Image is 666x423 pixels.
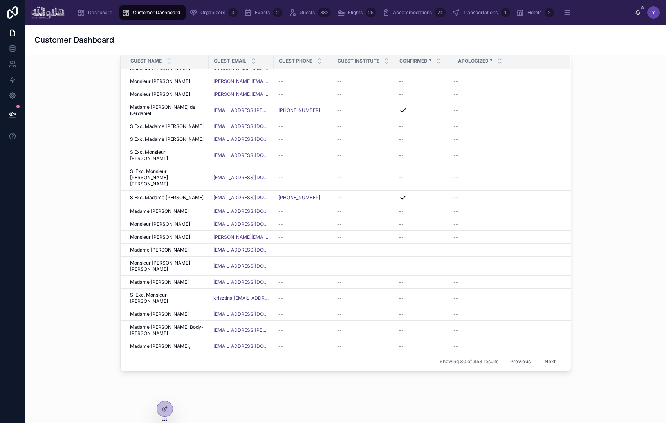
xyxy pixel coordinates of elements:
span: Transportations [463,9,498,16]
span: -- [337,194,342,201]
span: -- [278,152,283,158]
span: -- [337,91,342,97]
a: Transportations1 [449,5,513,20]
span: S.Exc. Madame [PERSON_NAME] [130,194,204,201]
a: [EMAIL_ADDRESS][DOMAIN_NAME] [213,263,269,269]
span: -- [278,234,283,240]
a: [EMAIL_ADDRESS][DOMAIN_NAME] [213,152,269,158]
a: [EMAIL_ADDRESS][DOMAIN_NAME] [213,311,269,317]
button: Previous [505,355,536,367]
span: -- [399,263,404,269]
div: 2 [545,8,554,17]
a: [PHONE_NUMBER] [278,107,320,113]
span: -- [453,136,458,142]
span: -- [399,279,404,285]
span: Madame [PERSON_NAME] [130,208,189,214]
a: Flights25 [335,5,378,20]
span: -- [453,247,458,253]
span: Accommodations [393,9,432,16]
span: -- [337,327,342,333]
a: [EMAIL_ADDRESS][DOMAIN_NAME] [213,194,269,201]
span: Madame [PERSON_NAME], [130,343,190,349]
a: krisztina [EMAIL_ADDRESS][DOMAIN_NAME] [213,295,269,301]
a: Dashboard [75,5,118,20]
span: -- [278,221,283,227]
span: Organizers [200,9,225,16]
span: Hotels [527,9,541,16]
span: -- [453,78,458,85]
span: Madame [PERSON_NAME] [130,311,189,317]
span: -- [278,279,283,285]
div: 3 [228,8,238,17]
img: App logo [31,6,65,19]
span: Confirmed ? [399,58,431,64]
span: Dashboard [88,9,112,16]
span: -- [337,279,342,285]
span: Monsieur [PERSON_NAME] [130,91,190,97]
span: Guest Institute [338,58,379,64]
span: -- [399,327,404,333]
span: -- [453,327,458,333]
span: -- [278,208,283,214]
a: Events2 [242,5,285,20]
a: [EMAIL_ADDRESS][DOMAIN_NAME] [213,123,269,130]
span: -- [337,221,342,227]
span: -- [337,234,342,240]
span: -- [337,263,342,269]
span: Guest Phone [279,58,312,64]
span: -- [278,247,283,253]
a: [EMAIL_ADDRESS][DOMAIN_NAME] [213,175,269,181]
span: -- [337,78,342,85]
a: [PERSON_NAME][EMAIL_ADDRESS][DOMAIN_NAME] [213,234,269,240]
span: S.Exc. Monsieur [PERSON_NAME] [130,149,204,162]
a: [PERSON_NAME][EMAIL_ADDRESS][DOMAIN_NAME] [213,91,269,97]
span: -- [278,136,283,142]
span: -- [453,208,458,214]
span: -- [399,123,404,130]
span: -- [278,123,283,130]
span: Guest Name [130,58,162,64]
span: Guest_email [214,58,246,64]
span: Events [255,9,270,16]
span: -- [337,123,342,130]
span: -- [453,175,458,181]
span: -- [278,91,283,97]
div: 882 [318,8,331,17]
span: -- [453,107,458,113]
span: -- [453,279,458,285]
span: S. Exc. Monsieur [PERSON_NAME] [130,292,204,304]
span: Guests [300,9,315,16]
span: -- [337,247,342,253]
span: -- [453,343,458,349]
span: Madame [PERSON_NAME] [130,279,189,285]
button: Next [539,355,561,367]
span: -- [399,78,404,85]
span: -- [453,263,458,269]
span: -- [337,107,342,113]
a: [EMAIL_ADDRESS][DOMAIN_NAME] [213,279,269,285]
span: -- [453,311,458,317]
span: Monsieur [PERSON_NAME] [PERSON_NAME] [130,260,204,272]
a: [EMAIL_ADDRESS][PERSON_NAME][DOMAIN_NAME] [213,327,269,333]
span: -- [278,327,283,333]
span: -- [453,295,458,301]
div: scrollable content [71,4,635,21]
span: -- [453,152,458,158]
span: S. Exc. Monsieur [PERSON_NAME] [PERSON_NAME] [130,168,204,187]
span: -- [278,343,283,349]
a: Customer Dashboard [119,5,186,20]
span: Madame [PERSON_NAME] de Kerdaniel [130,104,204,117]
span: -- [399,343,404,349]
span: -- [399,295,404,301]
span: -- [399,136,404,142]
span: S.Exc. Madame [PERSON_NAME] [130,123,204,130]
span: Flights [348,9,363,16]
a: [EMAIL_ADDRESS][DOMAIN_NAME] [213,343,269,349]
span: -- [399,247,404,253]
a: [PERSON_NAME][EMAIL_ADDRESS][DOMAIN_NAME] [213,78,269,85]
span: -- [399,311,404,317]
span: -- [278,175,283,181]
span: -- [453,194,458,201]
a: [EMAIL_ADDRESS][DOMAIN_NAME] [213,221,269,227]
a: [PHONE_NUMBER] [278,194,320,201]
